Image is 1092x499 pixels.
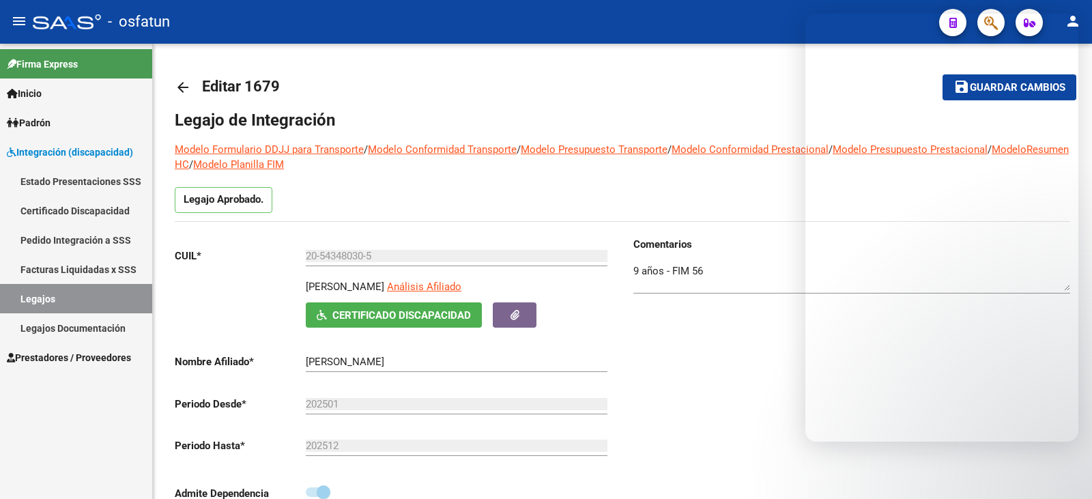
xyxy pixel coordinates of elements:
span: Inicio [7,86,42,101]
span: Firma Express [7,57,78,72]
span: Integración (discapacidad) [7,145,133,160]
iframe: Intercom live chat [805,14,1078,442]
p: Periodo Desde [175,397,306,412]
p: CUIL [175,248,306,263]
p: Nombre Afiliado [175,354,306,369]
h1: Legajo de Integración [175,109,1070,131]
a: Modelo Presupuesto Transporte [521,143,667,156]
span: Padrón [7,115,51,130]
button: Certificado Discapacidad [306,302,482,328]
span: Certificado Discapacidad [332,309,471,322]
a: Modelo Conformidad Prestacional [672,143,829,156]
span: - osfatun [108,7,170,37]
a: Modelo Formulario DDJJ para Transporte [175,143,364,156]
mat-icon: menu [11,13,27,29]
a: Modelo Conformidad Transporte [368,143,517,156]
iframe: Intercom live chat [1046,453,1078,485]
span: Análisis Afiliado [387,281,461,293]
a: Modelo Planilla FIM [193,158,284,171]
p: Legajo Aprobado. [175,187,272,213]
span: Editar 1679 [202,78,280,95]
span: Prestadores / Proveedores [7,350,131,365]
p: [PERSON_NAME] [306,279,384,294]
mat-icon: arrow_back [175,79,191,96]
h3: Comentarios [633,237,1070,252]
p: Periodo Hasta [175,438,306,453]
